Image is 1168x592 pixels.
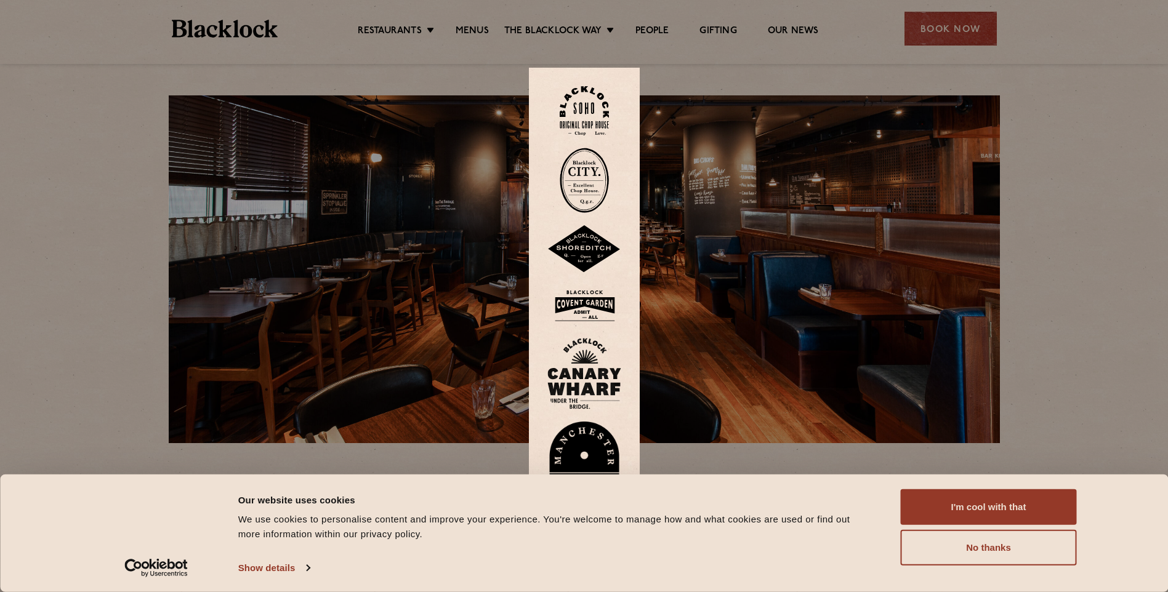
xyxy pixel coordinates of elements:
[238,559,310,577] a: Show details
[560,86,609,136] img: Soho-stamp-default.svg
[238,492,873,507] div: Our website uses cookies
[547,286,621,326] img: BLA_1470_CoventGarden_Website_Solid.svg
[901,489,1077,525] button: I'm cool with that
[901,530,1077,566] button: No thanks
[238,512,873,542] div: We use cookies to personalise content and improve your experience. You're welcome to manage how a...
[547,338,621,409] img: BL_CW_Logo_Website.svg
[102,559,210,577] a: Usercentrics Cookiebot - opens in a new window
[547,225,621,273] img: Shoreditch-stamp-v2-default.svg
[560,148,609,213] img: City-stamp-default.svg
[547,422,621,506] img: BL_Manchester_Logo-bleed.png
